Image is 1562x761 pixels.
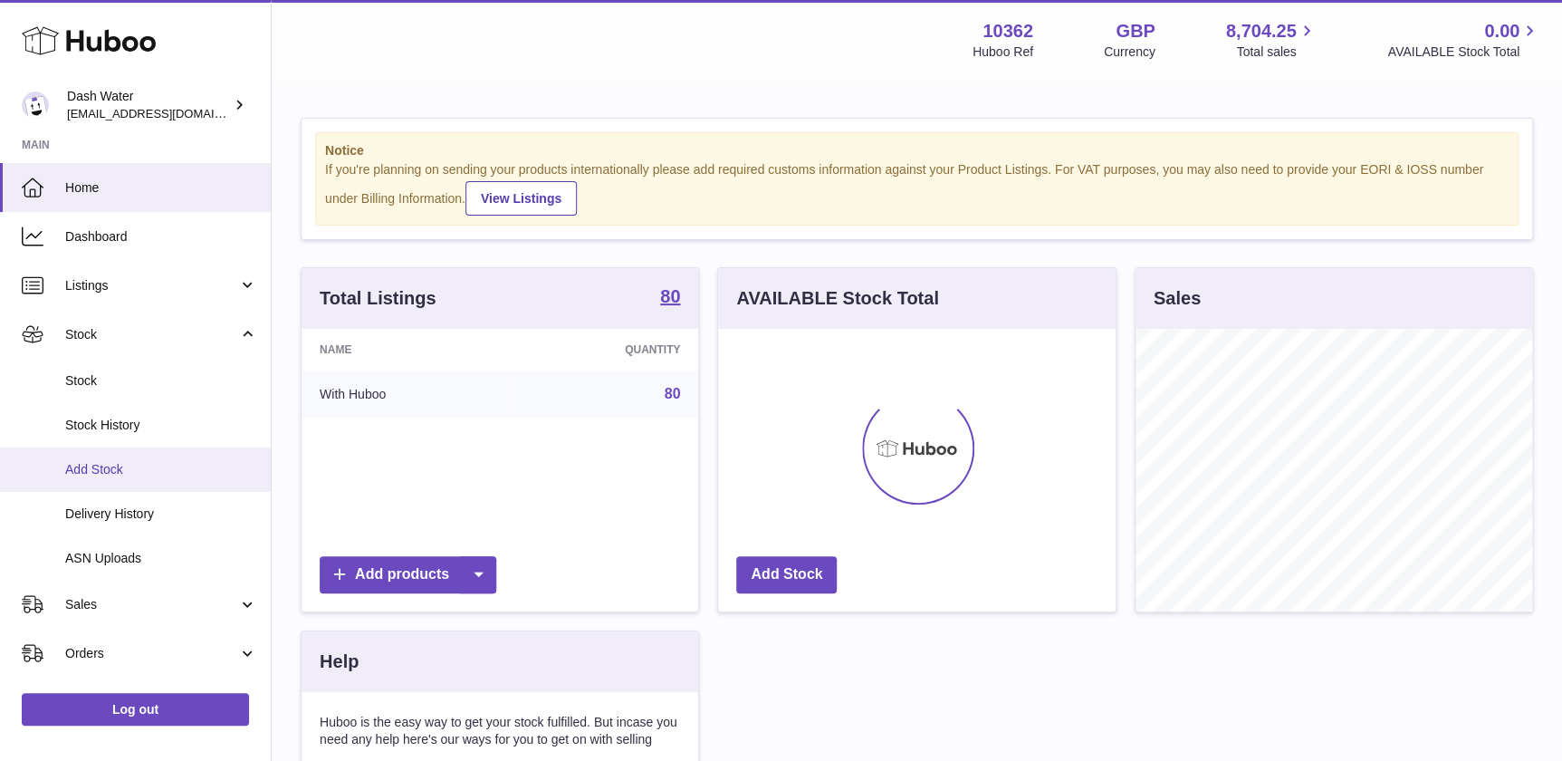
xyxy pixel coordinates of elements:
span: [EMAIL_ADDRESS][DOMAIN_NAME] [67,106,266,120]
div: Currency [1104,43,1155,61]
div: If you're planning on sending your products internationally please add required customs informati... [325,161,1509,216]
span: Home [65,179,257,197]
span: Stock [65,326,238,343]
a: Log out [22,693,249,726]
a: 80 [665,386,681,401]
a: 0.00 AVAILABLE Stock Total [1387,19,1540,61]
div: Huboo Ref [973,43,1033,61]
a: 80 [660,287,680,309]
span: Stock History [65,417,257,434]
span: 8,704.25 [1226,19,1297,43]
span: Total sales [1236,43,1317,61]
strong: 10362 [982,19,1033,43]
a: Add products [320,556,496,593]
a: View Listings [465,181,577,216]
strong: GBP [1116,19,1155,43]
th: Name [302,329,511,371]
span: Dashboard [65,228,257,246]
span: ASN Uploads [65,550,257,567]
div: Dash Water [67,88,230,122]
span: 0.00 [1484,19,1519,43]
strong: 80 [660,287,680,305]
span: AVAILABLE Stock Total [1387,43,1540,61]
h3: AVAILABLE Stock Total [736,286,938,311]
span: Stock [65,372,257,390]
td: With Huboo [302,371,511,418]
a: Add Stock [736,556,837,593]
h3: Sales [1154,286,1201,311]
span: Delivery History [65,506,257,523]
span: Orders [65,645,238,662]
p: Huboo is the easy way to get your stock fulfilled. But incase you need any help here's our ways f... [320,714,680,748]
span: Add Stock [65,461,257,478]
a: 8,704.25 Total sales [1226,19,1318,61]
img: orders@dash-water.com [22,92,49,119]
th: Quantity [511,329,698,371]
h3: Help [320,650,359,674]
span: Sales [65,596,238,613]
strong: Notice [325,142,1509,159]
span: Listings [65,277,238,294]
h3: Total Listings [320,286,436,311]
